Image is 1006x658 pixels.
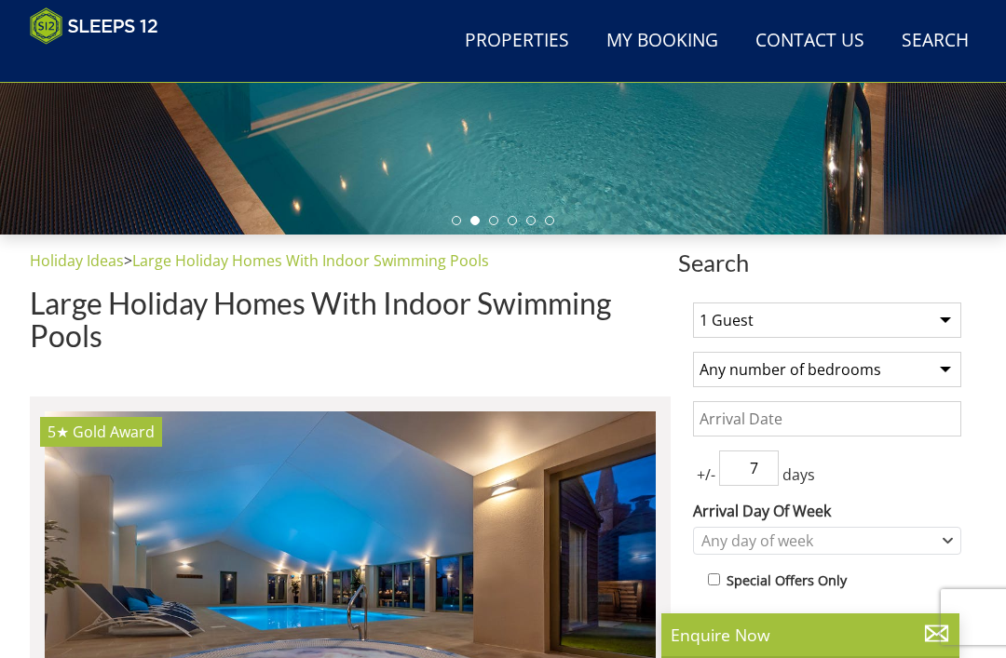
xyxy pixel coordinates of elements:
[457,20,577,62] a: Properties
[693,500,961,522] label: Arrival Day Of Week
[894,20,976,62] a: Search
[671,623,950,647] p: Enquire Now
[48,422,69,442] span: Beaverbrook 20 has a 5 star rating under the Quality in Tourism Scheme
[693,527,961,555] div: Combobox
[697,530,938,551] div: Any day of week
[30,250,124,271] a: Holiday Ideas
[599,20,726,62] a: My Booking
[20,56,216,72] iframe: Customer reviews powered by Trustpilot
[30,287,671,352] h1: Large Holiday Homes With Indoor Swimming Pools
[73,422,155,442] span: Beaverbrook 20 has been awarded a Gold Award by Visit England
[693,463,719,486] span: +/-
[693,401,961,436] input: Arrival Date
[727,571,847,591] label: Special Offers Only
[30,7,158,45] img: Sleeps 12
[748,20,872,62] a: Contact Us
[124,250,132,271] span: >
[779,463,819,486] span: days
[132,250,489,271] a: Large Holiday Homes With Indoor Swimming Pools
[678,249,976,275] span: Search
